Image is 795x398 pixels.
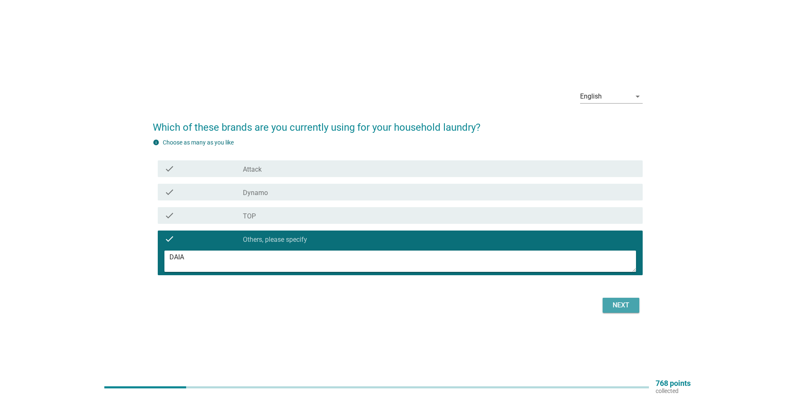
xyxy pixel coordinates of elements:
h2: Which of these brands are you currently using for your household laundry? [153,112,643,135]
i: info [153,139,159,146]
button: Next [603,298,639,313]
i: arrow_drop_down [633,91,643,101]
i: check [164,210,174,221]
div: Next [609,300,633,310]
label: Choose as many as you like [163,139,234,146]
div: English [580,93,602,100]
label: Others, please specify [243,236,307,244]
i: check [164,187,174,197]
label: Dynamo [243,189,268,197]
p: 768 points [656,380,691,387]
i: check [164,234,174,244]
p: collected [656,387,691,395]
label: Attack [243,165,262,174]
label: TOP [243,212,256,221]
i: check [164,164,174,174]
